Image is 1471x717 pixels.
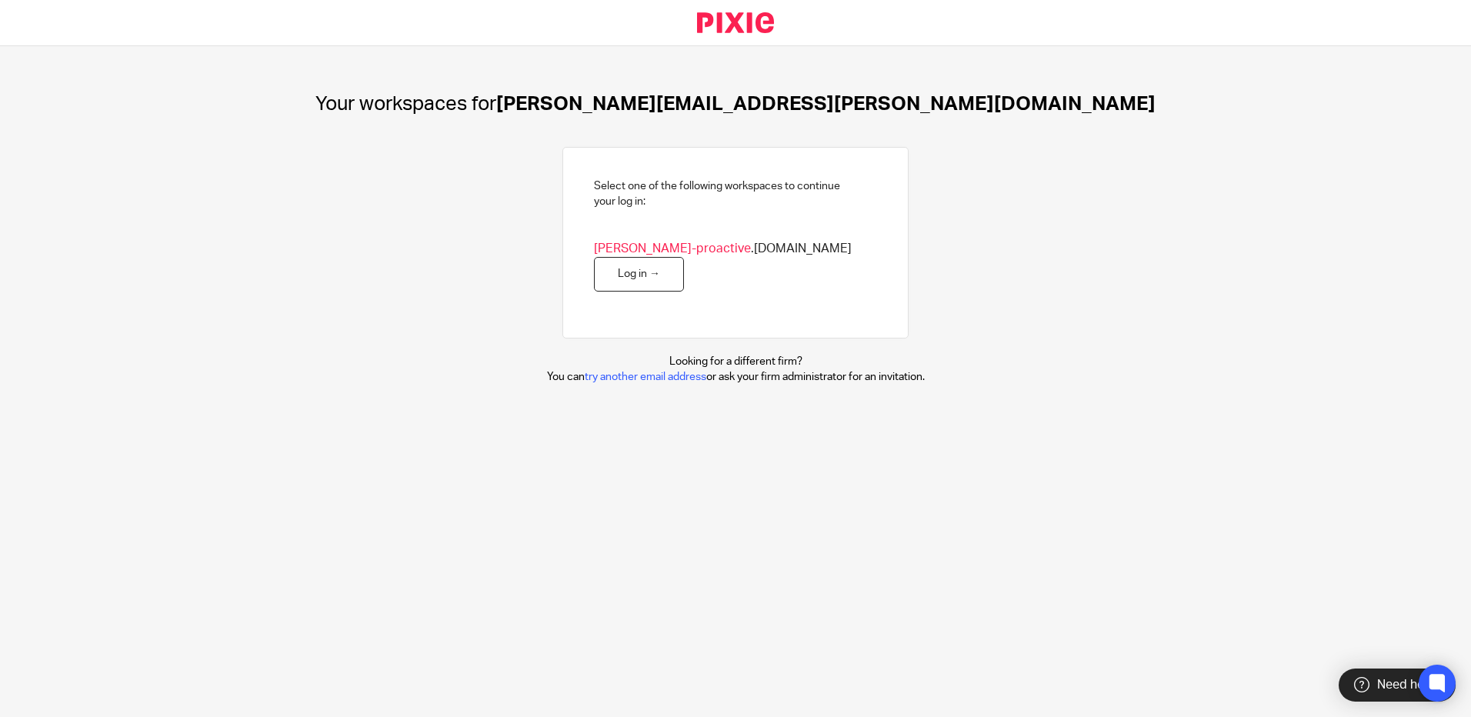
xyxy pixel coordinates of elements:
[594,241,852,257] span: .[DOMAIN_NAME]
[1339,669,1456,702] div: Need help?
[547,354,925,385] p: Looking for a different firm? You can or ask your firm administrator for an invitation.
[594,178,840,210] h2: Select one of the following workspaces to continue your log in:
[315,94,496,114] span: Your workspaces for
[594,242,751,255] span: [PERSON_NAME]-proactive
[585,372,706,382] a: try another email address
[594,257,684,292] a: Log in →
[315,92,1156,116] h1: [PERSON_NAME][EMAIL_ADDRESS][PERSON_NAME][DOMAIN_NAME]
